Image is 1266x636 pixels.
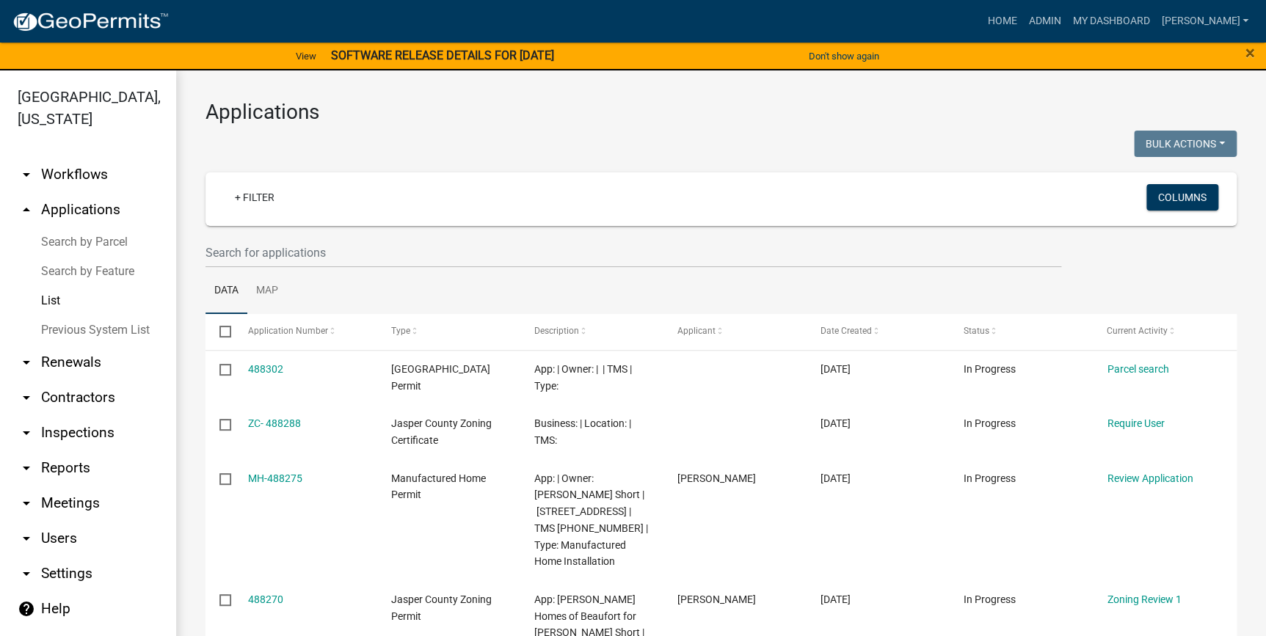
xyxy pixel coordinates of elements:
[950,314,1093,349] datatable-header-cell: Status
[964,326,989,336] span: Status
[964,417,1016,429] span: In Progress
[677,472,756,484] span: Chelsea Aschbrenner
[534,417,631,446] span: Business: | Location: | TMS:
[331,48,554,62] strong: SOFTWARE RELEASE DETAILS FOR [DATE]
[18,424,35,442] i: arrow_drop_down
[391,326,410,336] span: Type
[677,593,756,605] span: Chelsea Aschbrenner
[247,268,287,315] a: Map
[1107,363,1168,375] a: Parcel search
[205,238,1061,268] input: Search for applications
[18,565,35,582] i: arrow_drop_down
[18,459,35,477] i: arrow_drop_down
[1107,326,1168,336] span: Current Activity
[18,389,35,406] i: arrow_drop_down
[205,100,1237,125] h3: Applications
[205,268,247,315] a: Data
[391,417,492,446] span: Jasper County Zoning Certificate
[248,472,302,484] a: MH-488275
[1155,7,1254,35] a: [PERSON_NAME]
[1066,7,1155,35] a: My Dashboard
[1107,417,1164,429] a: Require User
[18,166,35,183] i: arrow_drop_down
[821,417,851,429] span: 10/06/2025
[18,494,35,512] i: arrow_drop_down
[391,363,490,392] span: Jasper County Building Permit
[534,472,648,568] span: App: | Owner: Christine Dupont Short | 4306 OLD HOUSE RD | TMS 084-00-02-060 | Type: Manufactured...
[1134,131,1237,157] button: Bulk Actions
[807,314,950,349] datatable-header-cell: Date Created
[520,314,663,349] datatable-header-cell: Description
[18,530,35,547] i: arrow_drop_down
[981,7,1022,35] a: Home
[248,363,283,375] a: 488302
[18,354,35,371] i: arrow_drop_down
[1245,44,1255,62] button: Close
[18,201,35,219] i: arrow_drop_up
[391,472,486,501] span: Manufactured Home Permit
[391,593,492,622] span: Jasper County Zoning Permit
[821,593,851,605] span: 10/06/2025
[821,472,851,484] span: 10/06/2025
[248,417,301,429] a: ZC- 488288
[964,472,1016,484] span: In Progress
[534,326,579,336] span: Description
[248,593,283,605] a: 488270
[248,326,328,336] span: Application Number
[821,363,851,375] span: 10/06/2025
[534,363,632,392] span: App: | Owner: | | TMS | Type:
[1107,472,1193,484] a: Review Application
[1245,43,1255,63] span: ×
[1093,314,1236,349] datatable-header-cell: Current Activity
[223,184,286,211] a: + Filter
[1146,184,1218,211] button: Columns
[1107,593,1181,605] a: Zoning Review 1
[376,314,520,349] datatable-header-cell: Type
[205,314,233,349] datatable-header-cell: Select
[964,363,1016,375] span: In Progress
[677,326,716,336] span: Applicant
[233,314,376,349] datatable-header-cell: Application Number
[964,593,1016,605] span: In Progress
[1022,7,1066,35] a: Admin
[663,314,807,349] datatable-header-cell: Applicant
[821,326,872,336] span: Date Created
[290,44,322,68] a: View
[803,44,885,68] button: Don't show again
[18,600,35,618] i: help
